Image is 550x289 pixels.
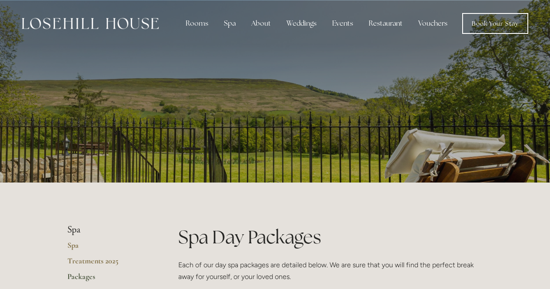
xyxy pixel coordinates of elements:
[362,15,410,32] div: Restaurant
[462,13,528,34] a: Book Your Stay
[67,256,150,272] a: Treatments 2025
[179,15,215,32] div: Rooms
[178,259,483,282] p: Each of our day spa packages are detailed below. We are sure that you will find the perfect break...
[67,272,150,287] a: Packages
[178,224,483,250] h1: Spa Day Packages
[22,18,159,29] img: Losehill House
[67,240,150,256] a: Spa
[411,15,454,32] a: Vouchers
[280,15,323,32] div: Weddings
[325,15,360,32] div: Events
[244,15,278,32] div: About
[217,15,243,32] div: Spa
[67,224,150,236] li: Spa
